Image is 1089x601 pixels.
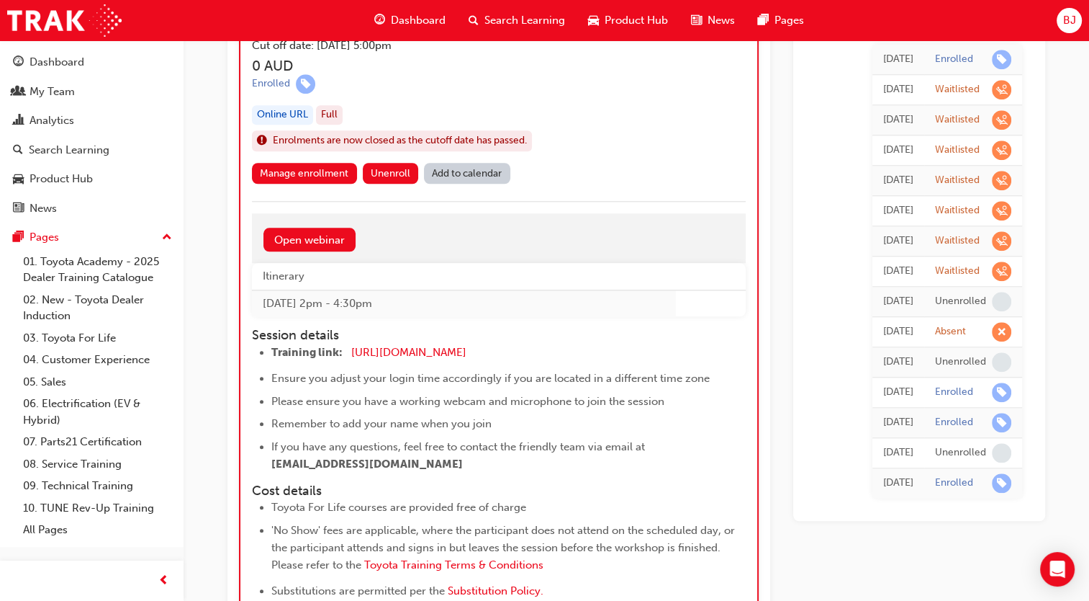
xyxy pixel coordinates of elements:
[935,53,973,66] div: Enrolled
[935,476,973,490] div: Enrolled
[883,172,913,189] div: Tue Sep 23 2025 15:16:54 GMT+1000 (Australian Eastern Standard Time)
[883,51,913,68] div: Wed Sep 24 2025 09:46:22 GMT+1000 (Australian Eastern Standard Time)
[883,233,913,249] div: Tue Sep 23 2025 15:16:07 GMT+1000 (Australian Eastern Standard Time)
[457,6,577,35] a: search-iconSearch Learning
[935,386,973,399] div: Enrolled
[758,12,769,30] span: pages-icon
[17,251,178,289] a: 01. Toyota Academy - 2025 Dealer Training Catalogue
[992,50,1011,69] span: learningRecordVerb_ENROLL-icon
[271,346,343,359] span: Training link:
[252,39,591,52] h5: Cut off date: [DATE] 5:00pm
[252,77,290,91] div: Enrolled
[992,383,1011,402] span: learningRecordVerb_ENROLL-icon
[252,263,676,290] th: Itinerary
[6,224,178,251] button: Pages
[992,201,1011,221] span: learningRecordVerb_WAITLIST-icon
[296,74,315,94] span: learningRecordVerb_ENROLL-icon
[577,6,679,35] a: car-iconProduct Hub
[271,395,664,408] span: Please ensure you have a working webcam and microphone to join the session
[7,4,122,37] a: Trak
[935,143,980,157] div: Waitlisted
[162,228,172,247] span: up-icon
[883,202,913,219] div: Tue Sep 23 2025 15:16:30 GMT+1000 (Australian Eastern Standard Time)
[30,171,93,187] div: Product Hub
[351,346,466,359] a: [URL][DOMAIN_NAME]
[935,325,966,339] div: Absent
[17,371,178,393] a: 05. Sales
[448,584,543,597] a: Substitution Policy.
[252,58,614,74] h3: 0 AUD
[364,558,543,571] a: Toyota Training Terms & Conditions
[17,519,178,541] a: All Pages
[605,12,668,29] span: Product Hub
[484,12,565,29] span: Search Learning
[271,501,526,514] span: Toyota For Life courses are provided free of charge
[883,263,913,280] div: Tue Sep 23 2025 15:15:35 GMT+1000 (Australian Eastern Standard Time)
[883,445,913,461] div: Mon Aug 11 2025 12:41:55 GMT+1000 (Australian Eastern Standard Time)
[992,473,1011,493] span: learningRecordVerb_ENROLL-icon
[13,115,24,128] span: chart-icon
[935,295,986,308] div: Unenrolled
[935,83,980,97] div: Waitlisted
[883,142,913,159] div: Tue Sep 23 2025 15:17:12 GMT+1000 (Australian Eastern Standard Time)
[708,12,735,29] span: News
[371,167,410,179] span: Unenroll
[6,195,178,222] a: News
[992,141,1011,160] span: learningRecordVerb_WAITLIST-icon
[935,264,980,278] div: Waitlisted
[30,54,84,71] div: Dashboard
[363,6,457,35] a: guage-iconDashboard
[992,171,1011,190] span: learningRecordVerb_WAITLIST-icon
[883,293,913,310] div: Tue Sep 23 2025 10:30:00 GMT+1000 (Australian Eastern Standard Time)
[746,6,815,35] a: pages-iconPages
[17,393,178,431] a: 06. Electrification (EV & Hybrid)
[17,349,178,371] a: 04. Customer Experience
[17,431,178,453] a: 07. Parts21 Certification
[935,355,986,369] div: Unenrolled
[271,458,463,471] span: [EMAIL_ADDRESS][DOMAIN_NAME]
[30,200,57,217] div: News
[271,524,738,571] span: 'No Show' fees are applicable, where the participant does not attend on the scheduled day, or the...
[6,137,178,164] a: Search Learning
[252,328,720,344] h4: Session details
[6,79,178,105] a: My Team
[17,453,178,476] a: 08. Service Training
[992,352,1011,372] span: learningRecordVerb_NONE-icon
[992,322,1011,342] span: learningRecordVerb_ABSENT-icon
[271,372,710,385] span: Ensure you adjust your login time accordingly if you are located in a different time zone
[271,440,645,453] span: If you have any questions, feel free to contact the friendly team via email at
[588,12,599,30] span: car-icon
[774,12,804,29] span: Pages
[992,292,1011,311] span: learningRecordVerb_NONE-icon
[883,354,913,370] div: Wed Sep 17 2025 08:20:44 GMT+1000 (Australian Eastern Standard Time)
[363,163,419,184] button: Unenroll
[391,12,446,29] span: Dashboard
[30,229,59,246] div: Pages
[13,144,23,157] span: search-icon
[883,81,913,98] div: Wed Sep 24 2025 09:24:32 GMT+1000 (Australian Eastern Standard Time)
[883,475,913,491] div: Wed Jun 11 2025 09:42:15 GMT+1000 (Australian Eastern Standard Time)
[13,231,24,244] span: pages-icon
[992,231,1011,251] span: learningRecordVerb_WAITLIST-icon
[252,163,357,184] a: Manage enrollment
[883,112,913,128] div: Tue Sep 23 2025 15:17:38 GMT+1000 (Australian Eastern Standard Time)
[6,107,178,134] a: Analytics
[6,49,178,76] a: Dashboard
[992,80,1011,99] span: learningRecordVerb_WAITLIST-icon
[1057,8,1082,33] button: BJ
[935,446,986,460] div: Unenrolled
[6,166,178,192] a: Product Hub
[992,413,1011,432] span: learningRecordVerb_ENROLL-icon
[1040,552,1075,587] div: Open Intercom Messenger
[13,173,24,186] span: car-icon
[252,105,313,125] div: Online URL
[17,327,178,350] a: 03. Toyota For Life
[691,12,702,30] span: news-icon
[17,497,178,520] a: 10. TUNE Rev-Up Training
[992,443,1011,463] span: learningRecordVerb_NONE-icon
[6,46,178,224] button: DashboardMy TeamAnalyticsSearch LearningProduct HubNews
[30,84,75,100] div: My Team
